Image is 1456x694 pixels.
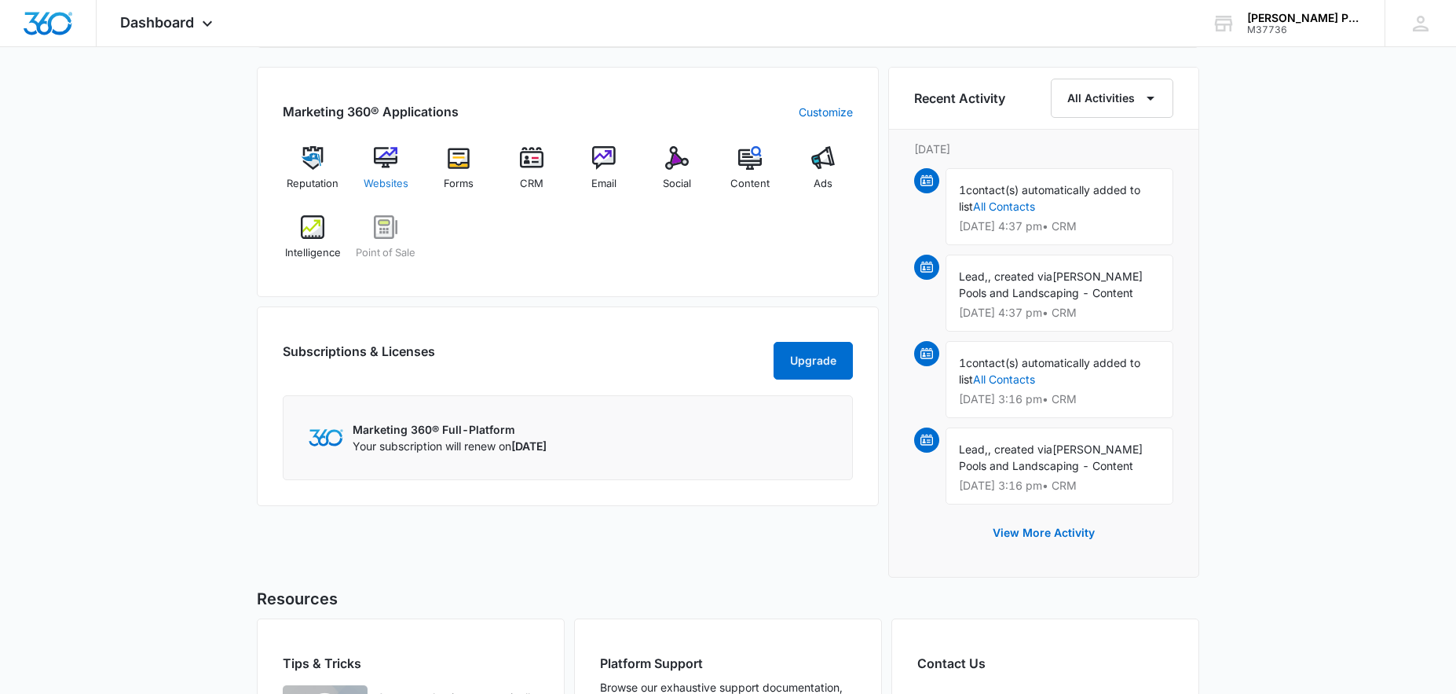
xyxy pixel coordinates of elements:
a: Content [720,146,781,203]
a: Forms [429,146,489,203]
h2: Platform Support [600,654,856,673]
span: Lead, [959,270,988,283]
p: [DATE] 3:16 pm • CRM [959,394,1160,405]
img: Marketing 360 Logo [309,429,343,446]
span: Lead, [959,442,988,456]
a: Point of Sale [356,215,416,272]
a: Social [647,146,708,203]
a: Websites [356,146,416,203]
span: CRM [520,176,543,192]
a: Ads [792,146,853,203]
h6: Recent Activity [914,89,1005,108]
span: Ads [814,176,832,192]
span: contact(s) automatically added to list [959,356,1140,386]
span: [DATE] [511,439,547,453]
a: All Contacts [973,373,1035,386]
p: Marketing 360® Full-Platform [353,421,547,438]
h2: Contact Us [917,654,1173,673]
button: All Activities [1051,79,1173,118]
span: Social [663,176,691,192]
span: Content [730,176,770,192]
span: Dashboard [120,14,194,31]
div: account name [1247,12,1362,24]
a: Reputation [283,146,343,203]
a: Intelligence [283,215,343,272]
a: Customize [799,104,853,120]
h5: Resources [257,587,1199,611]
span: Intelligence [285,245,341,261]
span: Forms [444,176,474,192]
span: , created via [988,442,1052,456]
span: contact(s) automatically added to list [959,183,1140,213]
a: All Contacts [973,200,1035,213]
p: Your subscription will renew on [353,438,547,454]
span: Email [591,176,616,192]
h2: Tips & Tricks [283,654,539,673]
h2: Marketing 360® Applications [283,102,459,121]
div: account id [1247,24,1362,35]
span: , created via [988,270,1052,283]
h2: Subscriptions & Licenses [283,342,435,373]
span: Point of Sale [356,245,415,261]
a: Email [574,146,635,203]
span: 1 [959,183,966,196]
span: Reputation [287,176,338,192]
span: Websites [364,176,408,192]
p: [DATE] 4:37 pm • CRM [959,307,1160,318]
a: CRM [501,146,562,203]
span: 1 [959,356,966,369]
button: Upgrade [774,342,853,380]
p: [DATE] [914,141,1173,157]
p: [DATE] 4:37 pm • CRM [959,221,1160,232]
button: View More Activity [977,514,1110,552]
p: [DATE] 3:16 pm • CRM [959,480,1160,491]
